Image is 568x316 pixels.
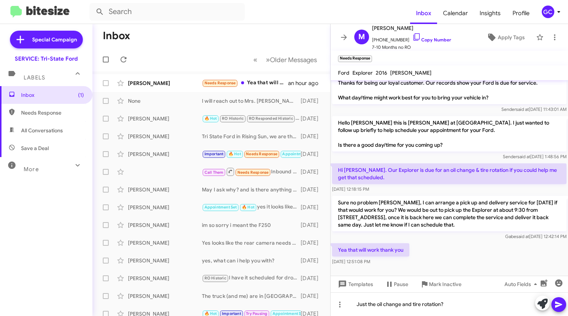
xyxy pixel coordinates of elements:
span: said at [517,154,530,159]
div: Tri State Ford in Rising Sun, we are the old [PERSON_NAME]. Did you have a Ford we could help sch... [202,133,301,140]
div: [PERSON_NAME] [128,239,202,247]
a: Copy Number [412,37,451,43]
span: 🔥 Hot [242,205,254,210]
nav: Page navigation example [249,52,321,67]
span: said at [516,106,529,112]
div: [DATE] [301,204,324,211]
button: Mark Inactive [414,278,467,291]
a: Calendar [437,3,474,24]
button: Next [261,52,321,67]
span: Save a Deal [21,145,49,152]
button: Apply Tags [478,31,532,44]
span: 🔥 Hot [229,152,241,156]
button: Pause [379,278,414,291]
div: [DATE] [301,275,324,282]
span: 7-10 Months no RO [372,44,451,51]
span: Call Them [204,170,224,175]
div: I have it scheduled for drop off [DATE] at 12:45 [202,274,301,282]
p: Sure no problem [PERSON_NAME], I can arrange a pick up and delivery service for [DATE] if that wo... [332,196,567,231]
button: Auto Fields [498,278,546,291]
span: Auto Fields [504,278,540,291]
span: Sender [DATE] 1:48:56 PM [503,154,567,159]
div: [DATE] [301,168,324,176]
div: [DATE] [301,133,324,140]
span: 2016 [376,69,387,76]
div: [PERSON_NAME] [128,133,202,140]
div: [DATE] [301,292,324,300]
div: [DATE] [301,186,324,193]
span: Pause [394,278,408,291]
div: Yea that will work thank you [202,79,288,87]
div: im so sorry i meant the F250 [202,221,301,229]
span: Mark Inactive [429,278,461,291]
span: Special Campaign [32,36,77,43]
span: Important [222,311,241,316]
div: [PERSON_NAME] [128,186,202,193]
span: More [24,166,39,173]
div: [DATE] [301,221,324,229]
div: [PERSON_NAME] [128,204,202,211]
button: GC [535,6,560,18]
span: Try Pausing [246,311,267,316]
a: Inbox [410,3,437,24]
p: Hi [PERSON_NAME]. Our Explorer is due for an oil change & tire rotation if you could help me get ... [332,163,567,184]
p: Hi [PERSON_NAME], this is [PERSON_NAME], Service Manager at [GEOGRAPHIC_DATA]. Thanks for being o... [332,69,567,104]
div: [PERSON_NAME] [128,257,202,264]
span: RO Historic [204,276,226,281]
div: [PERSON_NAME] [128,221,202,229]
span: Appointment Set [282,152,315,156]
div: I will reach out to Mrs. [PERSON_NAME], thank you! [202,97,301,105]
span: RO Responded Historic [249,116,293,121]
p: Yea that will work thank you [332,243,409,256]
span: Ford [338,69,349,76]
span: Needs Response [204,81,236,85]
button: Previous [249,52,262,67]
span: Explorer [352,69,373,76]
span: » [266,55,270,64]
div: [PERSON_NAME] [128,150,202,158]
div: Awesome, thank you [202,150,301,158]
div: May I ask why? and is there anything we can do to make it right? [202,186,301,193]
span: Apply Tags [498,31,525,44]
span: [PHONE_NUMBER] [372,33,451,44]
span: [PERSON_NAME] [390,69,432,76]
div: None [128,97,202,105]
span: Appointment Set [273,311,305,316]
span: M [358,31,365,43]
div: Just the oil change and tire rotation? [331,292,568,316]
div: SERVICE: Tri-State Ford [15,55,78,62]
span: 🔥 Hot [204,311,217,316]
div: The truck (and me) are in [GEOGRAPHIC_DATA], so the commute is a bit too far. Thanks. [202,292,301,300]
div: Yes sir, Ourisman Ford in Rising Sun, the old [PERSON_NAME] [202,114,301,123]
span: said at [516,234,529,239]
span: All Conversations [21,127,63,134]
span: (1) [78,91,84,99]
span: Labels [24,74,45,81]
span: Appointment Set [204,205,237,210]
div: [DATE] [301,150,324,158]
input: Search [89,3,245,21]
div: GC [542,6,554,18]
div: [PERSON_NAME] [128,79,202,87]
span: [PERSON_NAME] [372,24,451,33]
div: [DATE] [301,97,324,105]
a: Special Campaign [10,31,83,48]
span: Sender [DATE] 11:43:01 AM [501,106,567,112]
span: Gabe [DATE] 12:42:14 PM [505,234,567,239]
span: Important [204,152,224,156]
a: Profile [507,3,535,24]
span: Templates [337,278,373,291]
div: [PERSON_NAME] [128,292,202,300]
a: Insights [474,3,507,24]
div: yes, what can i help you with? [202,257,301,264]
div: [PERSON_NAME] [128,115,202,122]
span: « [253,55,257,64]
small: Needs Response [338,55,372,62]
span: Needs Response [237,170,269,175]
div: Yes looks like the rear camera needs a software update. Right now it appears to be an advanced no... [202,239,301,247]
div: [DATE] [301,239,324,247]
